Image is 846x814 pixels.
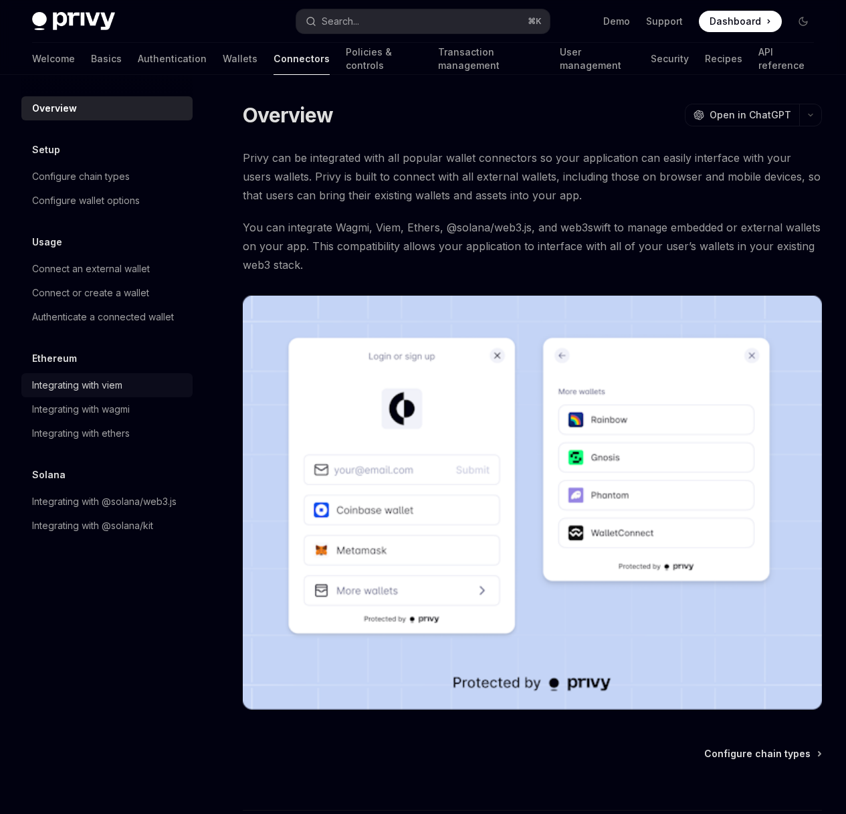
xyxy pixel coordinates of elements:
[322,13,359,29] div: Search...
[758,43,814,75] a: API reference
[32,12,115,31] img: dark logo
[138,43,207,75] a: Authentication
[651,43,689,75] a: Security
[32,309,174,325] div: Authenticate a connected wallet
[346,43,422,75] a: Policies & controls
[32,43,75,75] a: Welcome
[243,148,822,205] span: Privy can be integrated with all popular wallet connectors so your application can easily interfa...
[296,9,550,33] button: Search...⌘K
[32,377,122,393] div: Integrating with viem
[32,285,149,301] div: Connect or create a wallet
[792,11,814,32] button: Toggle dark mode
[223,43,257,75] a: Wallets
[32,425,130,441] div: Integrating with ethers
[274,43,330,75] a: Connectors
[32,401,130,417] div: Integrating with wagmi
[32,350,77,367] h5: Ethereum
[32,169,130,185] div: Configure chain types
[32,261,150,277] div: Connect an external wallet
[21,397,193,421] a: Integrating with wagmi
[438,43,544,75] a: Transaction management
[32,234,62,250] h5: Usage
[32,142,60,158] h5: Setup
[21,490,193,514] a: Integrating with @solana/web3.js
[705,43,742,75] a: Recipes
[243,103,333,127] h1: Overview
[21,189,193,213] a: Configure wallet options
[32,193,140,209] div: Configure wallet options
[560,43,635,75] a: User management
[21,257,193,281] a: Connect an external wallet
[32,518,153,534] div: Integrating with @solana/kit
[710,15,761,28] span: Dashboard
[699,11,782,32] a: Dashboard
[704,747,821,760] a: Configure chain types
[32,100,77,116] div: Overview
[32,467,66,483] h5: Solana
[243,296,822,710] img: Connectors3
[646,15,683,28] a: Support
[710,108,791,122] span: Open in ChatGPT
[21,421,193,445] a: Integrating with ethers
[685,104,799,126] button: Open in ChatGPT
[21,96,193,120] a: Overview
[21,281,193,305] a: Connect or create a wallet
[91,43,122,75] a: Basics
[243,218,822,274] span: You can integrate Wagmi, Viem, Ethers, @solana/web3.js, and web3swift to manage embedded or exter...
[603,15,630,28] a: Demo
[21,514,193,538] a: Integrating with @solana/kit
[21,373,193,397] a: Integrating with viem
[21,305,193,329] a: Authenticate a connected wallet
[528,16,542,27] span: ⌘ K
[704,747,811,760] span: Configure chain types
[32,494,177,510] div: Integrating with @solana/web3.js
[21,165,193,189] a: Configure chain types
